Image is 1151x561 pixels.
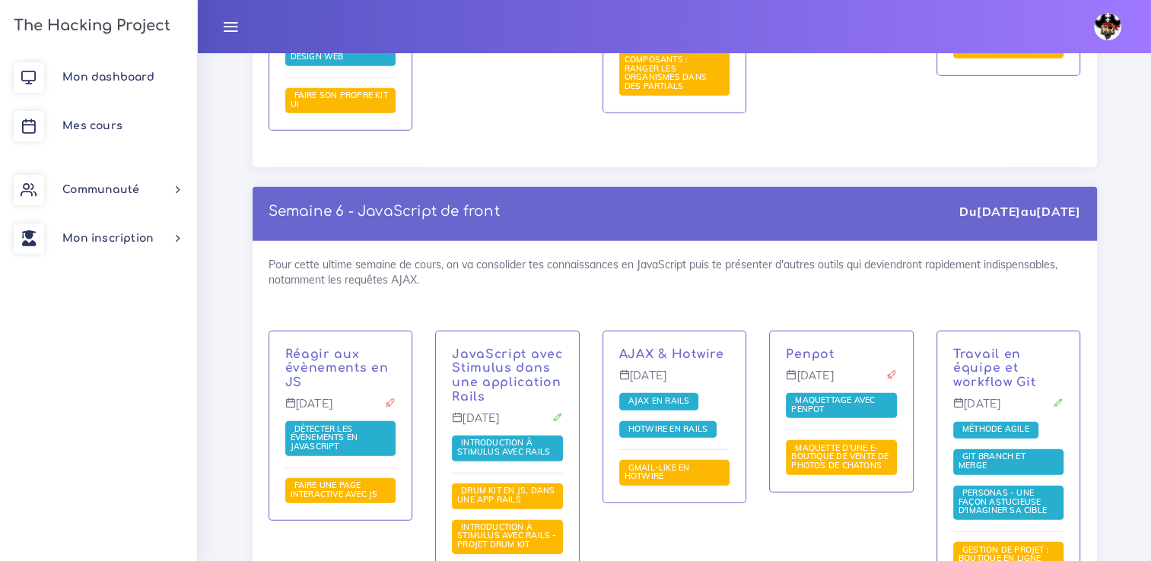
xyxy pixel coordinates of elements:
a: Méthode Agile [959,424,1033,435]
p: [DATE] [953,398,1064,422]
a: Introduction à Stimulus avec Rails [457,438,554,458]
span: Mon inscription [62,233,154,244]
a: Semaine 6 - JavaScript de front [269,204,500,219]
span: Introduction à Stimulus avec Rails [457,437,554,457]
span: Rails et composants : ranger les organismes dans des partials [625,45,707,90]
span: Maquettage avec Penpot [791,395,875,414]
span: Hotwire en Rails [625,423,711,434]
span: Mon dashboard [62,71,154,83]
span: Faire une page interactive avec JS [291,480,382,499]
strong: [DATE] [977,204,1021,219]
a: Penpot [786,347,834,361]
h3: The Hacking Project [9,17,170,34]
a: Hotwire en Rails [625,424,711,435]
span: Mes cours [62,120,122,132]
span: Introduction à Stimulus avec Rails - Projet Drum Kit [457,521,556,550]
a: Introduction à Stimulus avec Rails - Projet Drum Kit [457,522,556,550]
a: Maquette d'une e-boutique de vente de photos de chatons [791,443,889,471]
a: Rails et composants : ranger les organismes dans des partials [625,46,707,91]
a: Personas - une façon astucieuse d'imaginer sa cible [959,488,1051,516]
a: Git branch et merge [959,452,1025,471]
a: Détecter les évènements en JavaScript [291,424,358,452]
span: AJAX en Rails [625,395,694,406]
span: Communauté [62,184,139,195]
span: Personas - une façon astucieuse d'imaginer sa cible [959,487,1051,515]
p: [DATE] [285,398,396,422]
p: [DATE] [786,369,897,394]
strong: [DATE] [1036,204,1080,219]
p: [DATE] [619,369,730,394]
span: Méthode Agile [959,423,1033,434]
a: AJAX & Hotwire [619,347,724,361]
a: Faire une page interactive avec JS [291,480,382,500]
a: Maquettage avec Penpot [791,395,875,415]
a: Réagir aux évènements en JS [285,347,389,390]
a: Travail en équipe et workflow Git [953,347,1035,390]
a: AJAX en Rails [625,396,694,407]
span: Introduction au design web [291,42,372,62]
img: avatar [1094,13,1121,40]
span: Gmail-like en Hotwire [625,462,690,482]
a: Drum kit en JS, dans une app Rails [457,486,555,506]
span: Git branch et merge [959,451,1025,471]
p: [DATE] [452,412,563,436]
a: Faire son propre kit UI [291,90,388,110]
a: JavaScript avec Stimulus dans une application Rails [452,347,563,404]
div: Du au [959,203,1080,220]
span: Drum kit en JS, dans une app Rails [457,485,555,505]
a: Gmail-like en Hotwire [625,463,690,483]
